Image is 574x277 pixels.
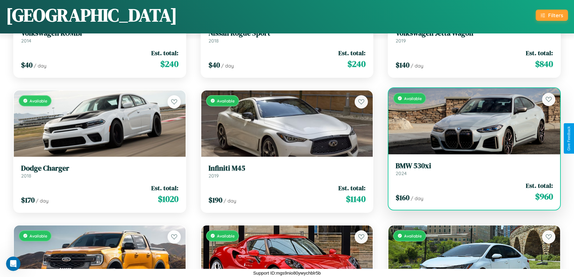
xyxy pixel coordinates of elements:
[21,173,31,179] span: 2018
[21,60,33,70] span: $ 40
[30,98,47,103] span: Available
[396,60,409,70] span: $ 140
[396,193,409,203] span: $ 160
[209,38,219,44] span: 2018
[404,96,422,101] span: Available
[526,181,553,190] span: Est. total:
[209,164,366,179] a: Infiniti M452019
[396,29,553,38] h3: Volkswagen Jetta Wagon
[36,198,49,204] span: / day
[548,12,563,18] div: Filters
[347,58,365,70] span: $ 240
[253,269,321,277] p: Support ID: mgs9nio80ywychblr5b
[21,29,178,38] h3: Volkswagen KOMBI
[396,29,553,44] a: Volkswagen Jetta Wagon2019
[535,190,553,203] span: $ 960
[21,29,178,44] a: Volkswagen KOMBI2014
[160,58,178,70] span: $ 240
[396,162,553,170] h3: BMW 530xi
[158,193,178,205] span: $ 1020
[396,170,407,176] span: 2024
[21,38,31,44] span: 2014
[6,3,177,27] h1: [GEOGRAPHIC_DATA]
[346,193,365,205] span: $ 1140
[151,184,178,192] span: Est. total:
[209,29,366,38] h3: Nissan Rogue Sport
[404,233,422,238] span: Available
[6,257,20,271] iframe: Intercom live chat
[21,195,35,205] span: $ 170
[567,126,571,151] div: Give Feedback
[396,38,406,44] span: 2019
[209,164,366,173] h3: Infiniti M45
[526,49,553,57] span: Est. total:
[209,60,220,70] span: $ 40
[217,98,235,103] span: Available
[21,164,178,173] h3: Dodge Charger
[224,198,236,204] span: / day
[21,164,178,179] a: Dodge Charger2018
[209,173,219,179] span: 2019
[536,10,568,21] button: Filters
[209,29,366,44] a: Nissan Rogue Sport2018
[34,63,46,69] span: / day
[396,162,553,176] a: BMW 530xi2024
[209,195,222,205] span: $ 190
[411,63,423,69] span: / day
[338,49,365,57] span: Est. total:
[221,63,234,69] span: / day
[338,184,365,192] span: Est. total:
[411,195,423,201] span: / day
[535,58,553,70] span: $ 840
[30,233,47,238] span: Available
[151,49,178,57] span: Est. total:
[217,233,235,238] span: Available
